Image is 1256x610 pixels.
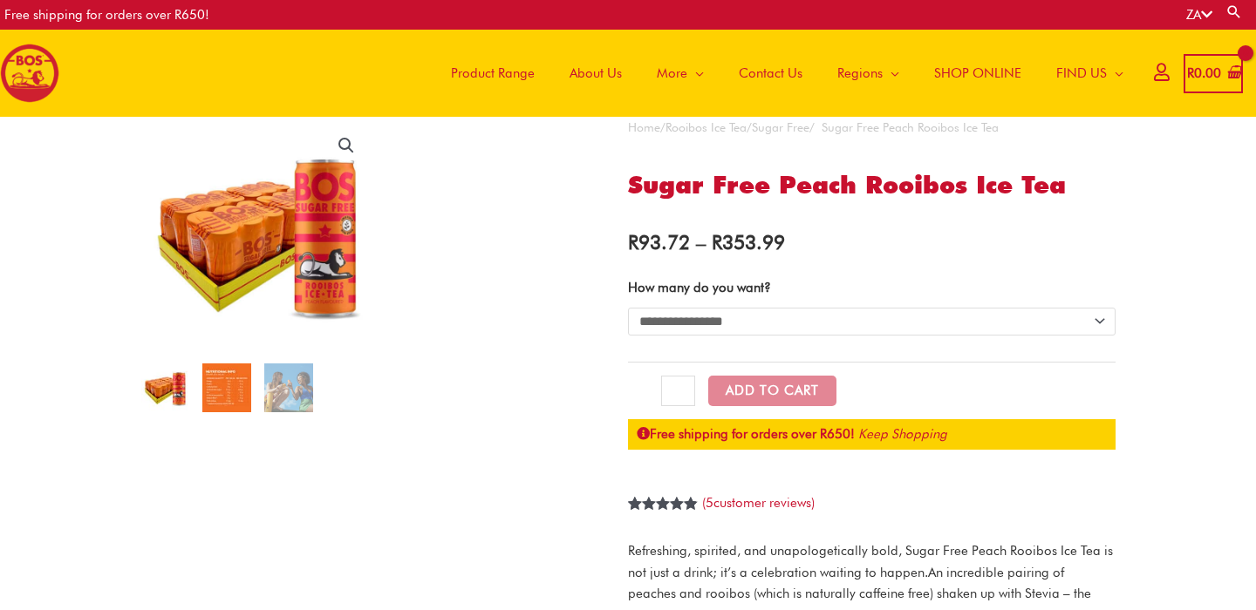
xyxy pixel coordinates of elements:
h1: Sugar Free Peach Rooibos Ice Tea [628,168,1116,202]
a: ZA [1186,7,1212,23]
img: Sugar Free Peach Rooibos Ice Tea [141,363,190,412]
bdi: 353.99 [712,230,785,254]
span: – [696,230,706,254]
span: Product Range [451,47,535,99]
bdi: 0.00 [1187,65,1221,81]
span: 5 [628,497,635,530]
img: sugar free peach rooibos ice tea [375,117,609,350]
a: (5customer reviews) [702,495,815,511]
a: Regions [820,30,917,117]
span: FIND US [1056,47,1107,99]
span: Regions [837,47,883,99]
span: More [657,47,687,99]
a: Contact Us [721,30,820,117]
span: R [1187,65,1194,81]
input: Product quantity [661,376,695,407]
img: sugar free peach rooibos ice tea [202,363,251,412]
span: R [712,230,722,254]
a: Product Range [433,30,552,117]
a: Keep Shopping [858,426,947,442]
label: How many do you want? [628,280,771,295]
img: how sugar free rooibos ice tea can make a difference [264,363,313,412]
a: Sugar Free [752,120,809,134]
a: SHOP ONLINE [917,30,1039,117]
a: Rooibos Ice Tea [666,120,747,134]
a: Search button [1225,3,1243,20]
bdi: 93.72 [628,230,690,254]
a: View Shopping Cart, empty [1184,54,1243,93]
span: Refreshing, spirited, and unapologetically bold, Sugar Free Peach Rooibos Ice Tea is not just a d... [628,543,1113,580]
a: View full-screen image gallery [331,130,362,161]
a: More [639,30,721,117]
span: Rated out of 5 based on customer ratings [628,497,696,582]
nav: Breadcrumb [628,117,1116,139]
span: R [628,230,638,254]
nav: Site Navigation [420,30,1141,117]
a: Home [628,120,660,134]
span: SHOP ONLINE [934,47,1021,99]
span: 5 [706,495,713,511]
span: About Us [570,47,622,99]
button: Add to Cart [708,376,836,406]
a: About Us [552,30,639,117]
span: Contact Us [739,47,802,99]
strong: Free shipping for orders over R650! [637,426,855,442]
